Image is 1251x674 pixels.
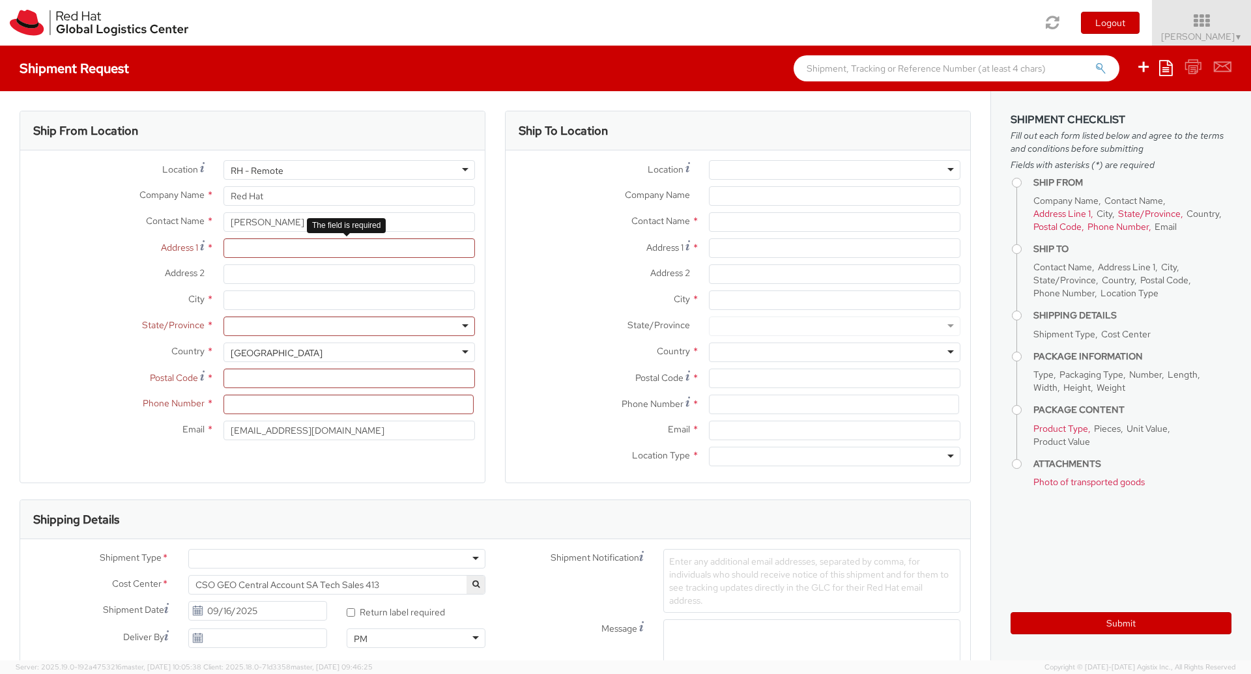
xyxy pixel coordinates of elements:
[195,579,478,591] span: CSO GEO Central Account SA Tech Sales 413
[33,124,138,137] h3: Ship From Location
[203,662,373,671] span: Client: 2025.18.0-71d3358
[1033,352,1231,361] h4: Package Information
[1033,208,1091,219] span: Address Line 1
[1033,178,1231,188] h4: Ship From
[146,215,205,227] span: Contact Name
[1161,261,1177,273] span: City
[165,267,205,279] span: Address 2
[1097,208,1112,219] span: City
[1033,261,1092,273] span: Contact Name
[1033,405,1231,415] h4: Package Content
[1033,476,1145,488] span: Photo of transported goods
[100,551,162,566] span: Shipment Type
[1011,129,1231,155] span: Fill out each form listed below and agree to the terms and conditions before submitting
[657,345,690,357] span: Country
[1011,114,1231,126] h3: Shipment Checklist
[669,555,949,606] span: Enter any additional email addresses, separated by comma, for individuals who should receive noti...
[10,10,188,36] img: rh-logistics-00dfa346123c4ec078e1.svg
[171,345,205,357] span: Country
[1033,423,1088,434] span: Product Type
[103,603,164,617] span: Shipment Date
[1033,195,1099,206] span: Company Name
[231,346,323,359] div: [GEOGRAPHIC_DATA]
[1104,195,1163,206] span: Contact Name
[112,577,162,592] span: Cost Center
[1033,369,1054,380] span: Type
[123,630,164,644] span: Deliver By
[1033,459,1231,469] h4: Attachments
[519,124,608,137] h3: Ship To Location
[161,242,198,253] span: Address 1
[1101,328,1151,340] span: Cost Center
[1129,369,1162,380] span: Number
[1235,32,1243,42] span: ▼
[1033,221,1082,232] span: Postal Code
[627,319,690,331] span: State/Province
[1063,382,1091,393] span: Height
[648,163,683,175] span: Location
[601,623,637,634] span: Message
[1033,287,1095,299] span: Phone Number
[182,423,205,435] span: Email
[1098,261,1155,273] span: Address Line 1
[625,189,690,201] span: Company Name
[1011,612,1231,634] button: Submit
[794,55,1119,81] input: Shipment, Tracking or Reference Number (at least 4 chars)
[635,372,683,384] span: Postal Code
[291,662,373,671] span: master, [DATE] 09:46:25
[631,215,690,227] span: Contact Name
[354,632,367,645] div: PM
[1033,328,1095,340] span: Shipment Type
[16,662,201,671] span: Server: 2025.19.0-192a4753216
[632,449,690,461] span: Location Type
[1118,208,1181,219] span: State/Province
[347,604,447,619] label: Return label required
[1033,436,1090,447] span: Product Value
[1140,274,1188,286] span: Postal Code
[1127,423,1168,434] span: Unit Value
[188,293,205,305] span: City
[1100,287,1158,299] span: Location Type
[1033,311,1231,320] h4: Shipping Details
[1161,31,1243,42] span: [PERSON_NAME]
[674,293,690,305] span: City
[307,218,386,233] div: The field is required
[188,575,485,595] span: CSO GEO Central Account SA Tech Sales 413
[1044,662,1235,673] span: Copyright © [DATE]-[DATE] Agistix Inc., All Rights Reserved
[646,242,683,253] span: Address 1
[1186,208,1219,219] span: Country
[1059,369,1123,380] span: Packaging Type
[150,372,198,384] span: Postal Code
[551,551,639,565] span: Shipment Notification
[139,189,205,201] span: Company Name
[1087,221,1149,232] span: Phone Number
[122,662,201,671] span: master, [DATE] 10:05:38
[20,61,129,76] h4: Shipment Request
[1155,221,1177,232] span: Email
[1094,423,1121,434] span: Pieces
[622,398,683,410] span: Phone Number
[1033,274,1096,286] span: State/Province
[650,267,690,279] span: Address 2
[347,608,355,617] input: Return label required
[162,163,198,175] span: Location
[142,319,205,331] span: State/Province
[1097,382,1125,393] span: Weight
[1033,244,1231,254] h4: Ship To
[1168,369,1198,380] span: Length
[1081,12,1140,34] button: Logout
[1102,274,1134,286] span: Country
[231,164,283,177] div: RH - Remote
[143,397,205,409] span: Phone Number
[33,513,119,526] h3: Shipping Details
[668,423,690,435] span: Email
[1011,158,1231,171] span: Fields with asterisks (*) are required
[1033,382,1057,393] span: Width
